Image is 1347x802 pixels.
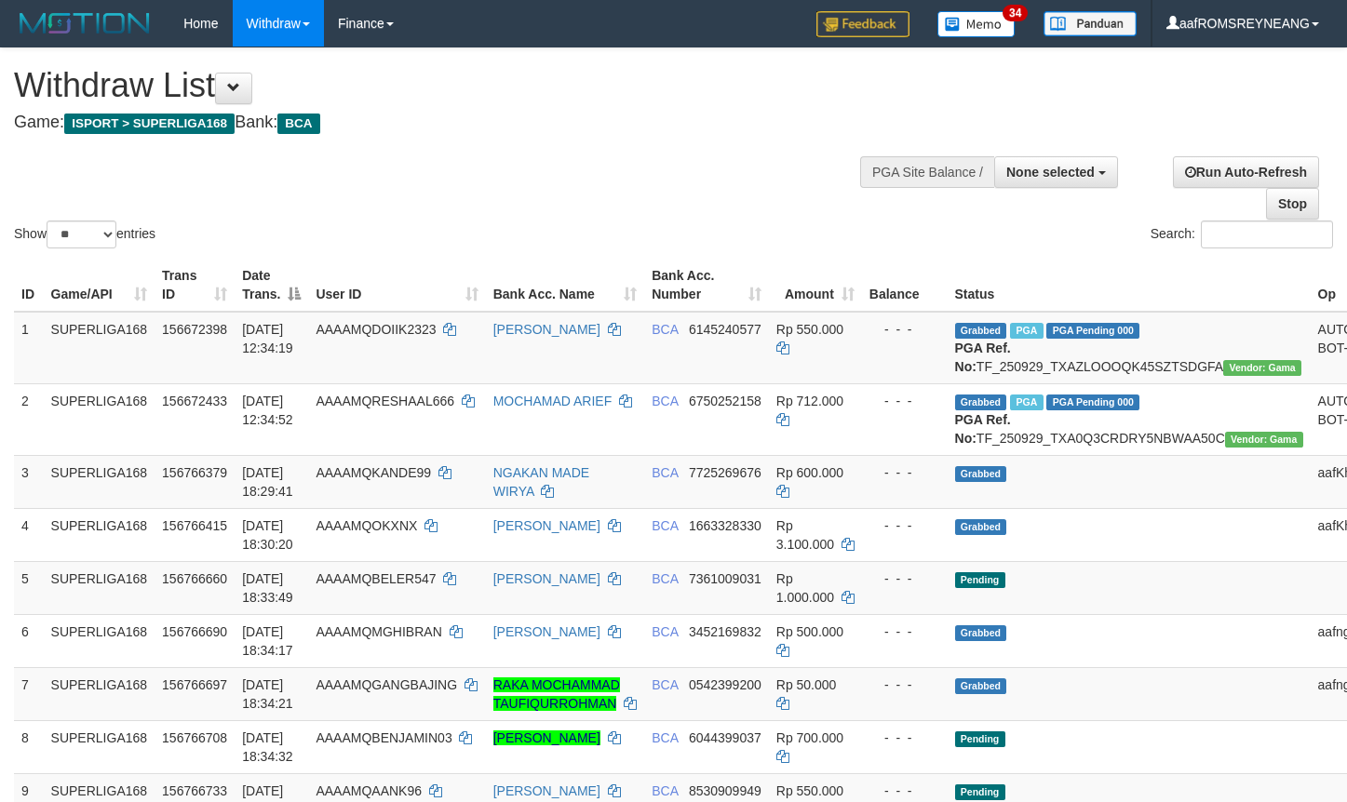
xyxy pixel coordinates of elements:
span: Copy 3452169832 to clipboard [689,624,761,639]
span: Rp 500.000 [776,624,843,639]
h4: Game: Bank: [14,114,880,132]
span: Copy 7361009031 to clipboard [689,571,761,586]
td: 7 [14,667,44,720]
th: Bank Acc. Number: activate to sort column ascending [644,259,769,312]
a: [PERSON_NAME] [493,783,600,798]
td: SUPERLIGA168 [44,667,155,720]
select: Showentries [47,221,116,248]
label: Search: [1151,221,1333,248]
span: [DATE] 18:30:20 [242,518,293,552]
span: 156766690 [162,624,227,639]
span: Grabbed [955,519,1007,535]
span: AAAAMQBELER547 [316,571,436,586]
span: 34 [1003,5,1028,21]
input: Search: [1201,221,1333,248]
span: Rp 600.000 [776,465,843,480]
img: Button%20Memo.svg [937,11,1016,37]
span: [DATE] 18:34:21 [242,677,293,711]
span: [DATE] 18:34:17 [242,624,293,658]
span: 156766697 [162,677,227,692]
span: BCA [652,624,678,639]
span: Copy 6145240577 to clipboard [689,322,761,337]
img: panduan.png [1044,11,1137,36]
span: Grabbed [955,678,1007,694]
b: PGA Ref. No: [955,341,1011,374]
a: NGAKAN MADE WIRYA [493,465,589,499]
span: [DATE] 12:34:19 [242,322,293,355]
span: 156672398 [162,322,227,337]
div: - - - [869,782,940,800]
span: BCA [652,571,678,586]
span: PGA Pending [1046,323,1139,339]
td: 8 [14,720,44,773]
span: Rp 700.000 [776,730,843,745]
span: [DATE] 18:33:49 [242,571,293,605]
span: ISPORT > SUPERLIGA168 [64,114,235,134]
td: 6 [14,614,44,667]
span: Rp 550.000 [776,783,843,798]
span: Grabbed [955,466,1007,482]
td: SUPERLIGA168 [44,561,155,614]
span: Rp 712.000 [776,394,843,408]
td: SUPERLIGA168 [44,455,155,508]
a: [PERSON_NAME] [493,322,600,337]
a: [PERSON_NAME] [493,624,600,639]
span: None selected [1006,165,1095,180]
td: SUPERLIGA168 [44,312,155,384]
span: BCA [652,518,678,533]
span: [DATE] 18:34:32 [242,730,293,764]
span: AAAAMQRESHAAL666 [316,394,454,408]
div: - - - [869,569,940,588]
b: PGA Ref. No: [955,412,1011,446]
span: Pending [955,731,1005,747]
span: Copy 6750252158 to clipboard [689,394,761,408]
span: Marked by aafsoycanthlai [1010,394,1043,410]
div: PGA Site Balance / [860,156,994,188]
img: Feedback.jpg [816,11,909,37]
span: BCA [652,322,678,337]
span: BCA [652,783,678,798]
label: Show entries [14,221,155,248]
span: [DATE] 12:34:52 [242,394,293,427]
span: AAAAMQDOIIK2323 [316,322,436,337]
td: 4 [14,508,44,561]
span: 156672433 [162,394,227,408]
span: Grabbed [955,394,1007,410]
th: Trans ID: activate to sort column ascending [155,259,235,312]
span: 156766379 [162,465,227,480]
span: BCA [652,730,678,745]
a: Run Auto-Refresh [1173,156,1319,188]
span: AAAAMQKANDE99 [316,465,431,480]
button: None selected [994,156,1118,188]
span: 156766733 [162,783,227,798]
span: Grabbed [955,323,1007,339]
td: SUPERLIGA168 [44,614,155,667]
span: 156766708 [162,730,227,745]
div: - - - [869,622,940,641]
td: 1 [14,312,44,384]
th: Amount: activate to sort column ascending [769,259,862,312]
span: 156766660 [162,571,227,586]
div: - - - [869,516,940,535]
th: Bank Acc. Name: activate to sort column ascending [486,259,645,312]
span: AAAAMQOKXNX [316,518,417,533]
a: [PERSON_NAME] [493,518,600,533]
td: 5 [14,561,44,614]
span: AAAAMQAANK96 [316,783,422,798]
span: BCA [652,394,678,408]
span: Copy 7725269676 to clipboard [689,465,761,480]
div: - - - [869,728,940,747]
span: PGA Pending [1046,394,1139,410]
td: TF_250929_TXAZLOOOQK45SZTSDGFA [948,312,1311,384]
h1: Withdraw List [14,67,880,104]
span: Copy 8530909949 to clipboard [689,783,761,798]
div: - - - [869,320,940,339]
span: Copy 6044399037 to clipboard [689,730,761,745]
div: - - - [869,463,940,482]
td: TF_250929_TXA0Q3CRDRY5NBWAA50C [948,383,1311,455]
a: Stop [1266,188,1319,220]
span: Grabbed [955,625,1007,641]
span: BCA [652,677,678,692]
span: AAAAMQGANGBAJING [316,677,457,692]
span: Copy 1663328330 to clipboard [689,518,761,533]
